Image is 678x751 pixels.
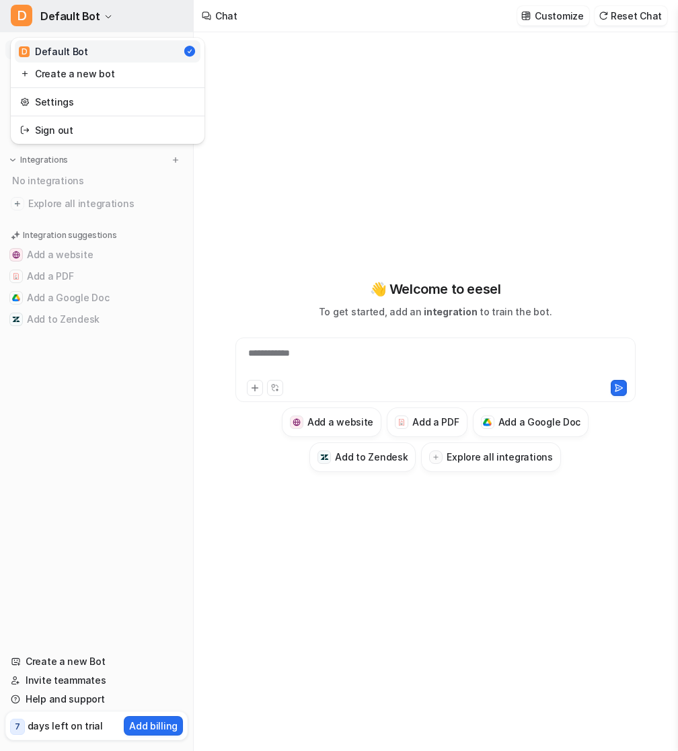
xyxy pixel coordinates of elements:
[11,38,204,144] div: DDefault Bot
[19,44,88,58] div: Default Bot
[40,7,100,26] span: Default Bot
[20,123,30,137] img: reset
[11,5,32,26] span: D
[15,91,200,113] a: Settings
[20,95,30,109] img: reset
[15,63,200,85] a: Create a new bot
[19,46,30,57] span: D
[20,67,30,81] img: reset
[15,119,200,141] a: Sign out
